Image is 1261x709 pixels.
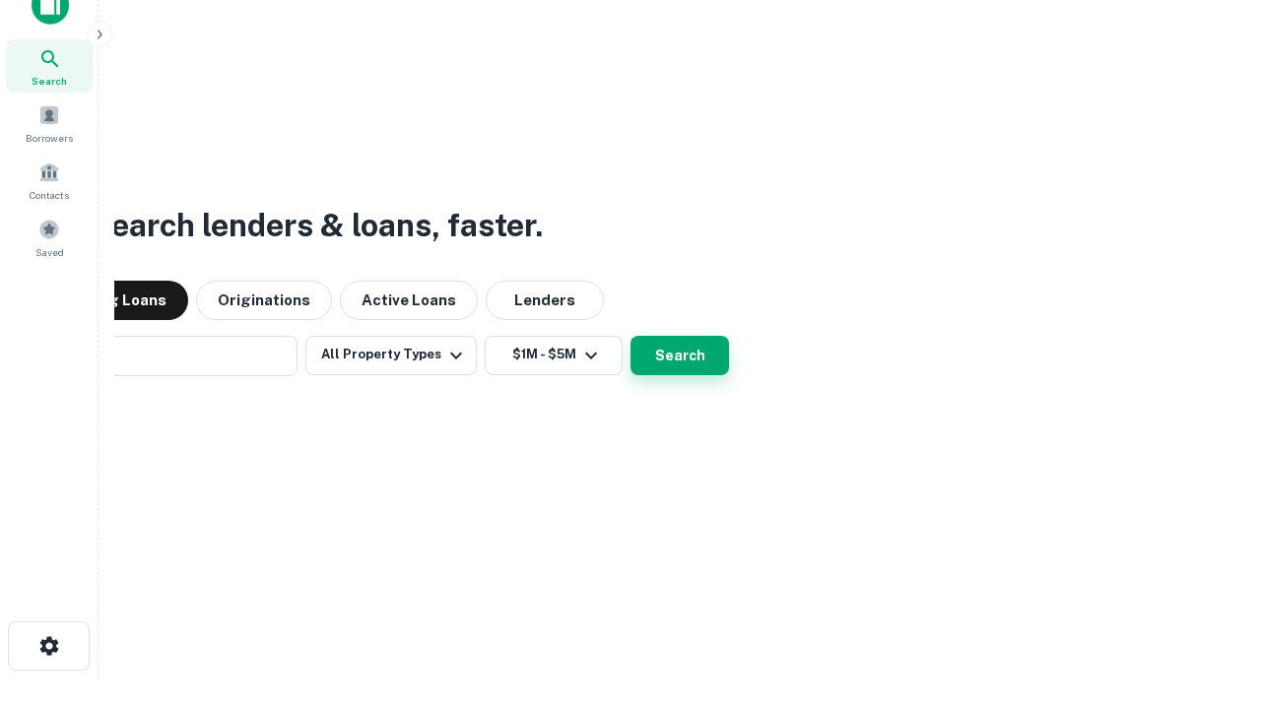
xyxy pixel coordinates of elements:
[305,336,477,375] button: All Property Types
[35,244,64,260] span: Saved
[90,202,543,249] h3: Search lenders & loans, faster.
[486,281,604,320] button: Lenders
[32,73,67,89] span: Search
[196,281,332,320] button: Originations
[6,97,93,150] a: Borrowers
[6,211,93,264] a: Saved
[630,336,729,375] button: Search
[485,336,623,375] button: $1M - $5M
[1162,488,1261,583] iframe: Chat Widget
[26,130,73,146] span: Borrowers
[6,154,93,207] a: Contacts
[30,187,69,203] span: Contacts
[340,281,478,320] button: Active Loans
[6,39,93,93] a: Search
